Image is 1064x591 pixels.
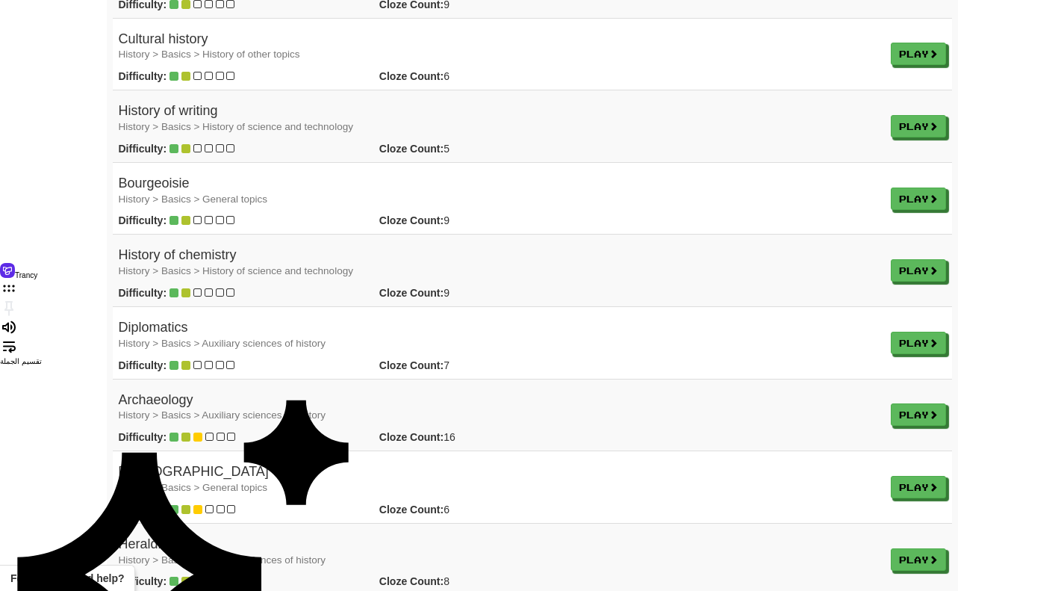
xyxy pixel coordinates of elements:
[119,537,879,567] h4: Heraldry
[368,69,564,84] div: 6
[119,321,879,350] h4: Diplomatics
[379,70,444,82] strong: Cloze Count:
[368,213,564,228] div: 9
[891,476,946,498] a: Play
[891,259,946,282] a: Play
[119,214,167,226] strong: Difficulty:
[119,49,300,60] small: History > Basics > History of other topics
[891,188,946,210] a: Play
[119,121,353,132] small: History > Basics > History of science and technology
[119,393,879,423] h4: Archaeology
[119,70,167,82] strong: Difficulty:
[119,194,268,205] small: History > Basics > General topics
[119,176,879,206] h4: Bourgeoisie
[119,104,879,134] h4: History of writing
[379,143,444,155] strong: Cloze Count:
[891,548,946,571] a: Play
[368,141,564,156] div: 5
[368,285,564,300] div: 9
[891,403,946,426] a: Play
[368,574,564,589] div: 8
[368,358,564,373] div: 7
[119,248,879,278] h4: History of chemistry
[119,143,167,155] strong: Difficulty:
[379,214,444,226] strong: Cloze Count:
[891,43,946,65] a: Play
[119,465,879,495] h4: [DEMOGRAPHIC_DATA]
[368,502,564,517] div: 6
[119,32,879,62] h4: Cultural history
[891,115,946,137] a: Play
[891,332,946,354] a: Play
[368,430,564,445] div: 16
